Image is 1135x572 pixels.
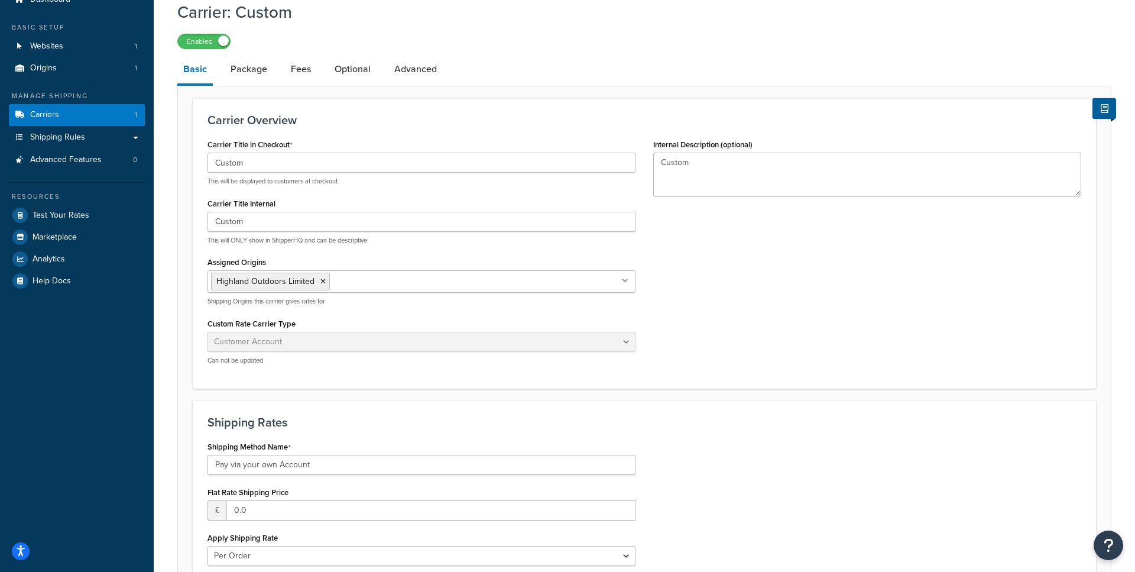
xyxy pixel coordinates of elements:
div: Basic Setup [9,22,145,33]
button: Open Resource Center [1094,531,1123,560]
a: Websites1 [9,35,145,57]
span: Shipping Rules [30,133,85,143]
span: 1 [135,63,137,73]
a: Package [225,55,273,83]
h1: Carrier: Custom [177,1,1097,24]
span: £ [207,500,226,521]
span: Websites [30,41,63,51]
p: This will ONLY show in ShipperHQ and can be descriptive [207,236,635,245]
label: Carrier Title Internal [207,199,275,208]
label: Enabled [178,34,230,49]
span: Advanced Features [30,155,102,165]
span: Analytics [33,254,65,264]
span: 1 [135,110,137,120]
label: Carrier Title in Checkout [207,140,293,150]
h3: Shipping Rates [207,416,1081,429]
label: Internal Description (optional) [653,140,753,149]
p: This will be displayed to customers at checkout [207,177,635,186]
label: Custom Rate Carrier Type [207,319,296,328]
label: Apply Shipping Rate [207,534,278,542]
a: Advanced Features0 [9,149,145,171]
a: Help Docs [9,270,145,292]
span: Help Docs [33,276,71,286]
p: Can not be updated [207,356,635,365]
a: Origins1 [9,57,145,79]
div: Manage Shipping [9,91,145,101]
button: Show Help Docs [1092,98,1116,119]
li: Advanced Features [9,149,145,171]
label: Assigned Origins [207,258,266,267]
a: Optional [329,55,377,83]
span: 1 [135,41,137,51]
span: Test Your Rates [33,211,89,221]
a: Analytics [9,248,145,270]
span: Origins [30,63,57,73]
li: Websites [9,35,145,57]
label: Flat Rate Shipping Price [207,488,288,497]
a: Shipping Rules [9,127,145,148]
div: Resources [9,192,145,202]
a: Advanced [388,55,443,83]
span: Carriers [30,110,59,120]
a: Basic [177,55,213,86]
a: Carriers1 [9,104,145,126]
h3: Carrier Overview [207,114,1081,127]
a: Test Your Rates [9,205,145,226]
textarea: Custom [653,153,1081,196]
span: Marketplace [33,232,77,243]
a: Fees [285,55,317,83]
a: Marketplace [9,227,145,248]
label: Shipping Method Name [207,442,291,452]
li: Origins [9,57,145,79]
span: Highland Outdoors Limited [216,275,314,287]
span: 0 [133,155,137,165]
p: Shipping Origins this carrier gives rates for [207,297,635,306]
li: Carriers [9,104,145,126]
